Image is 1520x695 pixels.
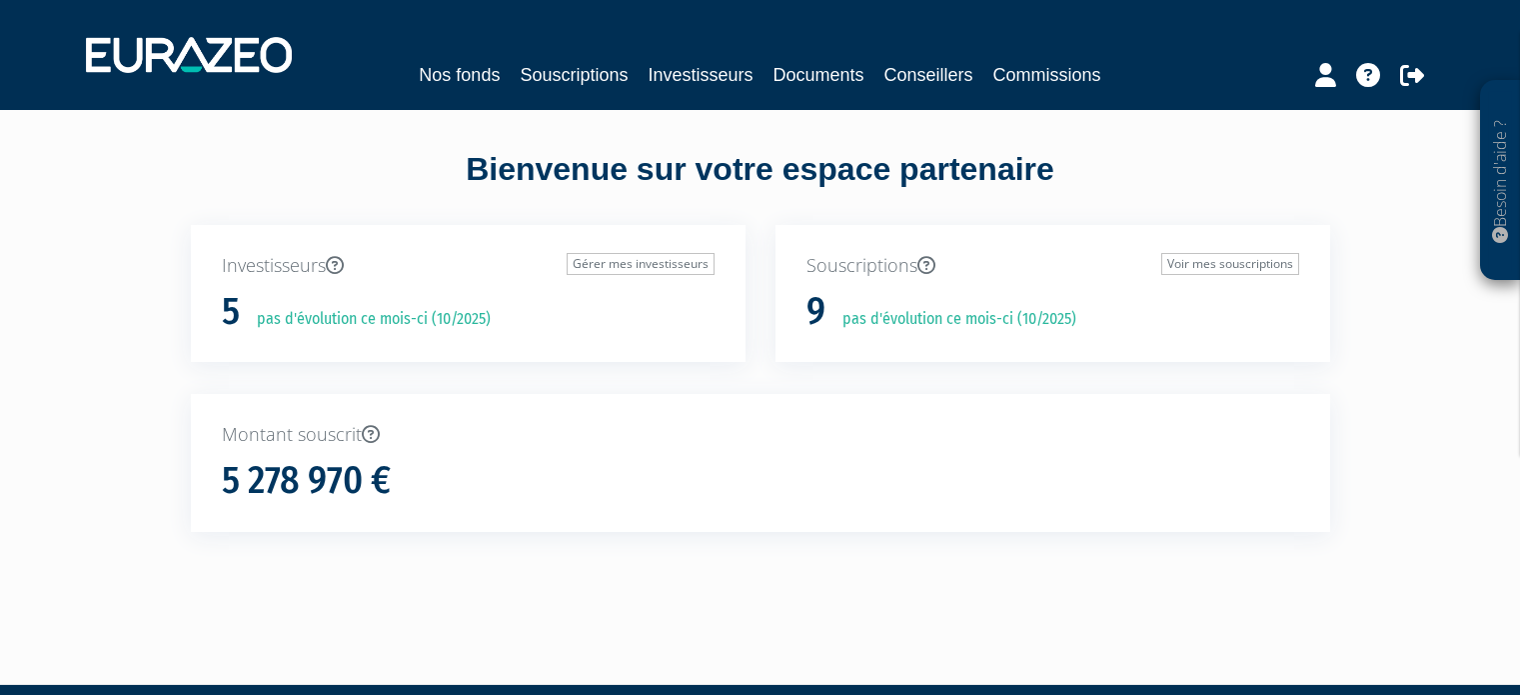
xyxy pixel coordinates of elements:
[176,147,1345,225] div: Bienvenue sur votre espace partenaire
[520,61,628,89] a: Souscriptions
[806,291,825,333] h1: 9
[222,253,715,279] p: Investisseurs
[222,460,391,502] h1: 5 278 970 €
[419,61,500,89] a: Nos fonds
[222,422,1299,448] p: Montant souscrit
[1489,91,1512,271] p: Besoin d'aide ?
[993,61,1101,89] a: Commissions
[567,253,715,275] a: Gérer mes investisseurs
[806,253,1299,279] p: Souscriptions
[86,37,292,73] img: 1732889491-logotype_eurazeo_blanc_rvb.png
[243,308,491,331] p: pas d'évolution ce mois-ci (10/2025)
[884,61,973,89] a: Conseillers
[1161,253,1299,275] a: Voir mes souscriptions
[648,61,753,89] a: Investisseurs
[222,291,240,333] h1: 5
[828,308,1076,331] p: pas d'évolution ce mois-ci (10/2025)
[773,61,864,89] a: Documents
